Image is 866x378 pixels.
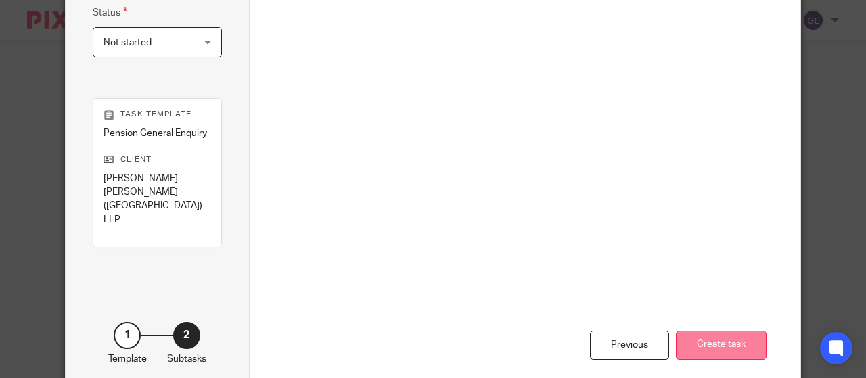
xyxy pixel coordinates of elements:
[104,38,152,47] span: Not started
[104,126,211,140] p: Pension General Enquiry
[167,352,206,366] p: Subtasks
[93,5,127,20] label: Status
[590,331,669,360] div: Previous
[676,331,767,360] button: Create task
[108,352,147,366] p: Template
[104,172,211,227] p: [PERSON_NAME] [PERSON_NAME] ([GEOGRAPHIC_DATA]) LLP
[173,322,200,349] div: 2
[114,322,141,349] div: 1
[104,109,211,120] p: Task template
[104,154,211,165] p: Client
